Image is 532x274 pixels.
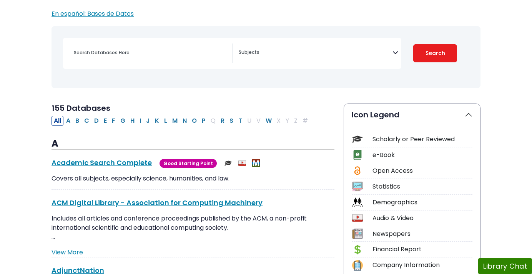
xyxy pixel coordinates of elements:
[128,116,137,126] button: Filter Results H
[199,116,208,126] button: Filter Results P
[52,248,83,257] a: View More
[52,116,63,126] button: All
[352,260,362,271] img: Icon Company Information
[52,198,263,207] a: ACM Digital Library - Association for Computing Machinery
[52,138,334,150] h3: A
[263,116,274,126] button: Filter Results W
[153,116,161,126] button: Filter Results K
[352,134,362,144] img: Icon Scholarly or Peer Reviewed
[52,26,480,88] nav: Search filters
[160,159,217,168] span: Good Starting Point
[52,9,134,18] a: En español: Bases de Datos
[352,197,362,207] img: Icon Demographics
[352,181,362,192] img: Icon Statistics
[352,213,362,223] img: Icon Audio & Video
[352,165,362,176] img: Icon Open Access
[372,135,472,144] div: Scholarly or Peer Reviewed
[144,116,152,126] button: Filter Results J
[236,116,244,126] button: Filter Results T
[218,116,227,126] button: Filter Results R
[372,166,472,175] div: Open Access
[252,159,260,167] img: MeL (Michigan electronic Library)
[52,103,110,114] span: 155 Databases
[92,116,101,126] button: Filter Results D
[69,47,232,58] input: Search database by title or keyword
[73,116,81,126] button: Filter Results B
[413,44,457,62] button: Submit for Search Results
[52,214,334,242] p: Includes all articles and conference proceedings published by the ACM, a non-profit international...
[52,116,311,125] div: Alpha-list to filter by first letter of database name
[372,229,472,239] div: Newspapers
[372,182,472,191] div: Statistics
[64,116,73,126] button: Filter Results A
[372,245,472,254] div: Financial Report
[227,116,236,126] button: Filter Results S
[162,116,170,126] button: Filter Results L
[478,258,532,274] button: Library Chat
[224,159,232,167] img: Scholarly or Peer Reviewed
[352,244,362,255] img: Icon Financial Report
[101,116,109,126] button: Filter Results E
[372,198,472,207] div: Demographics
[238,159,246,167] img: Audio & Video
[352,150,362,160] img: Icon e-Book
[170,116,180,126] button: Filter Results M
[344,104,480,125] button: Icon Legend
[372,214,472,223] div: Audio & Video
[372,261,472,270] div: Company Information
[180,116,189,126] button: Filter Results N
[372,150,472,160] div: e-Book
[52,158,152,167] a: Academic Search Complete
[137,116,143,126] button: Filter Results I
[52,174,334,183] p: Covers all subjects, especially science, humanities, and law.
[82,116,91,126] button: Filter Results C
[110,116,118,126] button: Filter Results F
[118,116,128,126] button: Filter Results G
[352,229,362,239] img: Icon Newspapers
[239,50,392,56] textarea: Search
[190,116,199,126] button: Filter Results O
